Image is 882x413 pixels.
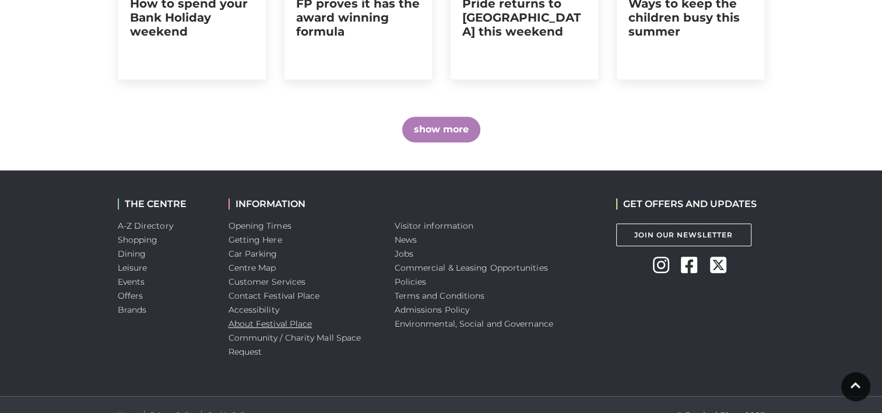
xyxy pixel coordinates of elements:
a: Offers [118,290,143,301]
a: Visitor information [395,220,474,231]
a: Community / Charity Mall Space Request [229,332,361,357]
h2: INFORMATION [229,198,377,209]
a: A-Z Directory [118,220,173,231]
a: Admissions Policy [395,304,470,315]
a: Environmental, Social and Governance [395,318,553,329]
a: Getting Here [229,235,282,245]
a: Join Our Newsletter [616,223,751,246]
h2: THE CENTRE [118,198,211,209]
a: Terms and Conditions [395,290,485,301]
a: Customer Services [229,276,306,287]
a: Contact Festival Place [229,290,320,301]
a: Dining [118,249,146,259]
h2: GET OFFERS AND UPDATES [616,198,757,209]
button: show more [402,117,480,142]
a: About Festival Place [229,318,312,329]
a: Car Parking [229,249,277,259]
a: Shopping [118,235,158,245]
a: Commercial & Leasing Opportunities [395,262,548,273]
a: Jobs [395,249,413,259]
a: Centre Map [229,262,276,273]
a: Events [118,276,145,287]
a: Brands [118,304,147,315]
a: Opening Times [229,220,291,231]
a: Policies [395,276,427,287]
a: News [395,235,417,245]
a: Leisure [118,262,147,273]
a: Accessibility [229,304,279,315]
